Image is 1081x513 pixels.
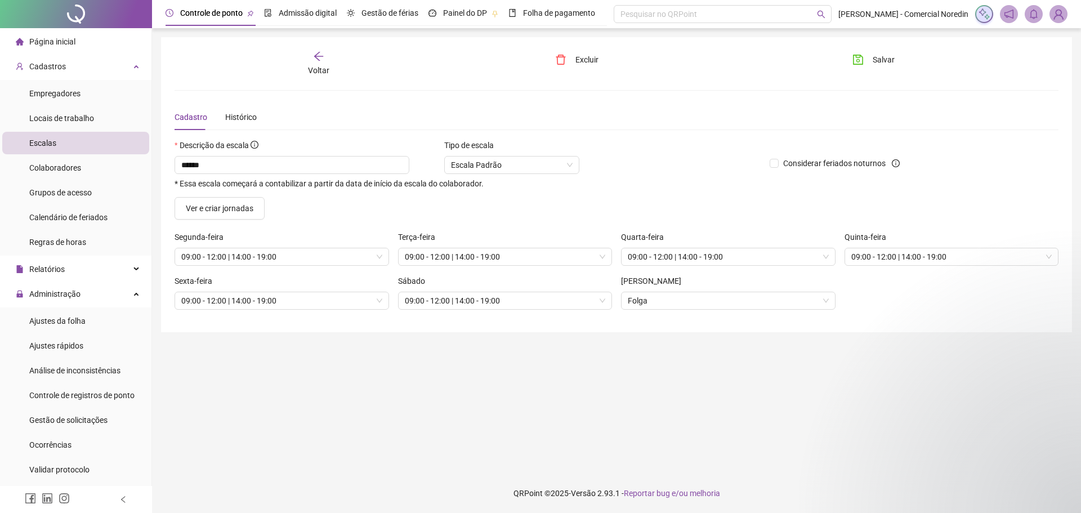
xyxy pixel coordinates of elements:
span: home [16,38,24,46]
span: Grupos de acesso [29,188,92,197]
span: Folha de pagamento [523,8,595,17]
span: Escalas [29,139,56,148]
span: Gestão de solicitações [29,416,108,425]
span: info-circle [892,159,900,167]
span: delete [555,54,566,65]
span: Descrição da escala [180,141,249,150]
span: pushpin [492,10,498,17]
span: Análise de inconsistências [29,366,120,375]
span: dashboard [428,9,436,17]
button: Salvar [844,51,903,69]
label: Domingo [621,275,689,287]
span: Controle de ponto [180,8,243,17]
button: Excluir [547,51,607,69]
span: Cadastro [175,113,207,122]
span: file [16,265,24,273]
span: notification [1004,9,1014,19]
label: Terça-feira [398,231,443,243]
span: 09:00 - 12:00 | 14:00 - 19:00 [181,248,382,265]
span: linkedin [42,493,53,504]
span: Versão [571,489,596,498]
span: Regras de horas [29,238,86,247]
span: [PERSON_NAME] - Comercial Noredin [838,8,968,20]
span: search [817,10,825,19]
span: facebook [25,493,36,504]
span: 09:00 - 12:00 | 14:00 - 19:00 [851,248,1052,265]
span: 09:00 - 12:00 | 14:00 - 19:00 [628,248,829,265]
img: sparkle-icon.fc2bf0ac1784a2077858766a79e2daf3.svg [978,8,990,20]
span: Excluir [575,53,598,66]
div: Histórico [225,111,257,123]
span: Gestão de férias [361,8,418,17]
span: book [508,9,516,17]
span: arrow-left [313,51,324,62]
label: Quinta-feira [845,231,894,243]
span: Salvar [873,53,895,66]
span: save [852,54,864,65]
span: Ajustes rápidos [29,341,83,350]
span: Ajustes da folha [29,316,86,325]
span: left [119,496,127,503]
span: 09:00 - 12:00 | 14:00 - 19:00 [405,292,606,309]
footer: QRPoint © 2025 - 2.93.1 - [152,474,1081,513]
span: Ver e criar jornadas [186,202,253,215]
span: Calendário de feriados [29,213,108,222]
span: Painel do DP [443,8,487,17]
span: Relatórios [29,265,65,274]
img: 95093 [1050,6,1067,23]
span: Admissão digital [279,8,337,17]
label: Segunda-feira [175,231,231,243]
span: 09:00 - 12:00 | 14:00 - 19:00 [405,248,606,265]
span: Cadastros [29,62,66,71]
span: bell [1029,9,1039,19]
iframe: Intercom live chat [1043,475,1070,502]
span: Colaboradores [29,163,81,172]
button: Ver e criar jornadas [175,197,265,220]
span: Escala Padrão [451,157,573,173]
label: Sexta-feira [175,275,220,287]
span: sun [347,9,355,17]
span: Folga [628,292,829,309]
span: clock-circle [166,9,173,17]
span: Ocorrências [29,440,72,449]
span: Considerar feriados noturnos [779,157,890,169]
span: * Essa escala começará a contabilizar a partir da data de início da escala do colaborador. [175,180,484,188]
label: Sábado [398,275,432,287]
span: user-add [16,63,24,70]
span: Controle de registros de ponto [29,391,135,400]
span: info-circle [251,141,258,149]
span: Voltar [308,66,329,75]
span: Empregadores [29,89,81,98]
span: Reportar bug e/ou melhoria [624,489,720,498]
span: Locais de trabalho [29,114,94,123]
span: lock [16,290,24,298]
label: Tipo de escala [444,139,501,151]
span: 09:00 - 12:00 | 14:00 - 19:00 [181,292,382,309]
label: Quarta-feira [621,231,671,243]
span: Administração [29,289,81,298]
span: Validar protocolo [29,465,90,474]
span: file-done [264,9,272,17]
span: pushpin [247,10,254,17]
span: Página inicial [29,37,75,46]
span: instagram [59,493,70,504]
